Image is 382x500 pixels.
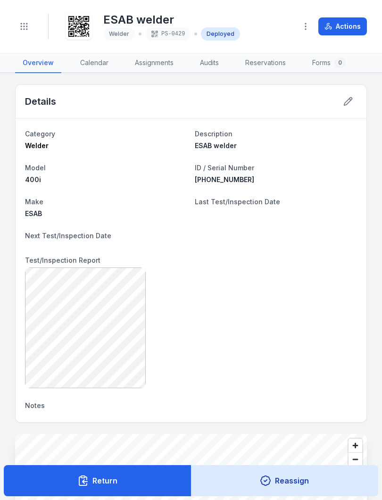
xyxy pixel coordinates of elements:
span: Description [195,130,233,138]
span: [PHONE_NUMBER] [195,175,254,183]
span: Welder [109,30,129,37]
a: Forms0 [305,53,353,73]
span: Category [25,130,55,138]
span: ESAB [25,209,42,217]
a: Reservations [238,53,293,73]
div: 0 [334,57,346,68]
a: Audits [192,53,226,73]
span: 400i [25,175,41,183]
span: Next Test/Inspection Date [25,232,111,240]
span: Last Test/Inspection Date [195,198,280,206]
span: Make [25,198,43,206]
span: Model [25,164,46,172]
h1: ESAB welder [103,12,240,27]
div: Deployed [201,27,240,41]
span: ESAB welder [195,142,237,150]
button: Zoom out [349,452,362,466]
button: Zoom in [349,439,362,452]
button: Toggle navigation [15,17,33,35]
h2: Details [25,95,56,108]
a: Calendar [73,53,116,73]
span: Test/Inspection Report [25,256,100,264]
button: Actions [318,17,367,35]
span: Notes [25,401,45,409]
button: Reassign [191,465,379,496]
a: Overview [15,53,61,73]
div: PS-0429 [145,27,191,41]
button: Return [4,465,191,496]
span: ID / Serial Number [195,164,254,172]
a: Assignments [127,53,181,73]
span: Welder [25,142,49,150]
